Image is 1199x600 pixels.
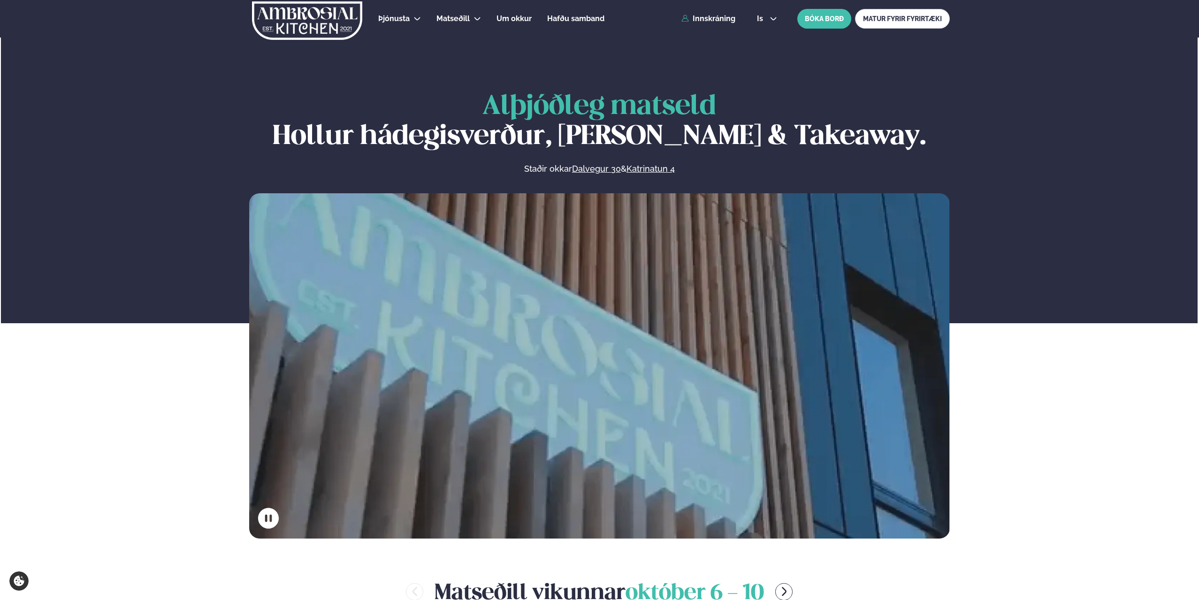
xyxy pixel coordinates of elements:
[422,163,777,175] p: Staðir okkar &
[626,163,675,175] a: Katrinatun 4
[797,9,851,29] button: BÓKA BORÐ
[496,13,532,24] a: Um okkur
[378,14,410,23] span: Þjónusta
[482,94,716,120] span: Alþjóðleg matseld
[855,9,950,29] a: MATUR FYRIR FYRIRTÆKI
[757,15,766,23] span: is
[436,14,470,23] span: Matseðill
[547,13,604,24] a: Hafðu samband
[547,14,604,23] span: Hafðu samband
[249,92,950,152] h1: Hollur hádegisverður, [PERSON_NAME] & Takeaway.
[378,13,410,24] a: Þjónusta
[251,1,363,40] img: logo
[572,163,621,175] a: Dalvegur 30
[9,571,29,591] a: Cookie settings
[749,15,785,23] button: is
[436,13,470,24] a: Matseðill
[496,14,532,23] span: Um okkur
[681,15,735,23] a: Innskráning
